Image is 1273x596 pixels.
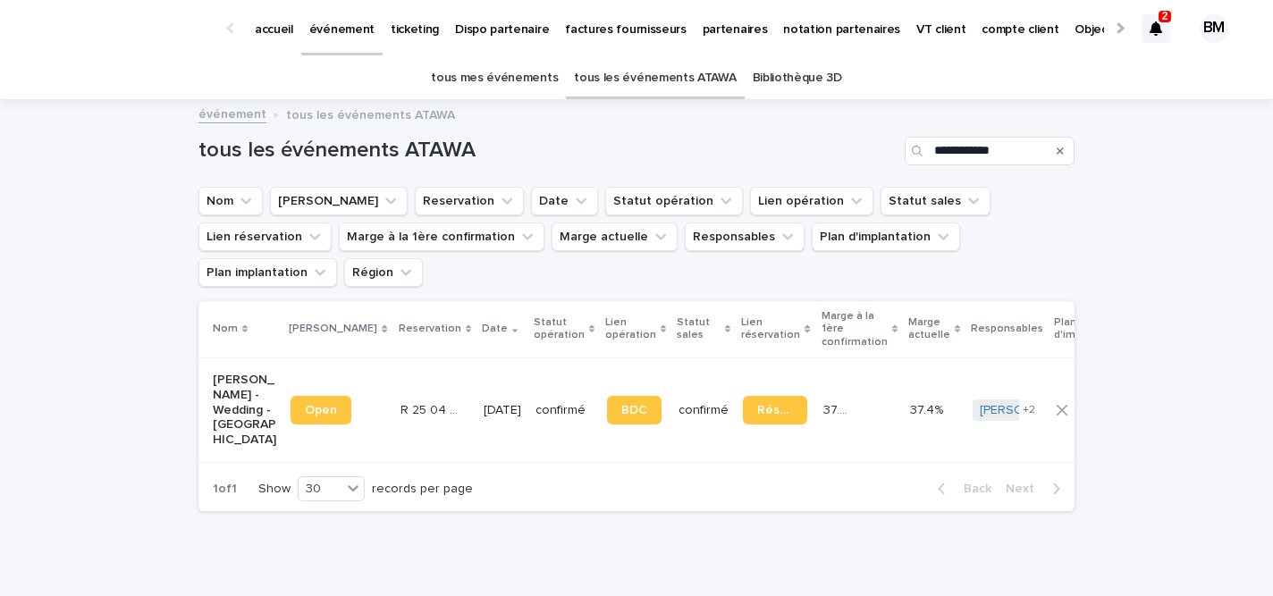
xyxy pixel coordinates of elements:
[908,313,950,346] p: Marge actuelle
[953,483,991,495] span: Back
[753,57,842,99] a: Bibliothèque 3D
[431,57,558,99] a: tous mes événements
[400,399,468,418] p: R 25 04 4433
[980,403,1077,418] a: [PERSON_NAME]
[552,222,678,251] button: Marge actuelle
[198,187,263,215] button: Nom
[822,306,888,352] p: Marge à la 1ère confirmation
[677,313,721,346] p: Statut sales
[685,222,805,251] button: Responsables
[607,396,662,424] a: BDC
[757,404,792,416] span: Réservation
[415,187,524,215] button: Reservation
[305,404,337,416] span: Open
[1162,10,1168,22] p: 2
[910,399,947,418] p: 37.4%
[198,258,337,287] button: Plan implantation
[574,57,736,99] a: tous les événements ATAWA
[198,222,332,251] button: Lien réservation
[299,480,341,499] div: 30
[743,396,806,424] a: Réservation
[1142,14,1170,43] div: 2
[1006,483,1045,495] span: Next
[531,187,598,215] button: Date
[270,187,408,215] button: Lien Stacker
[399,319,461,339] p: Reservation
[482,319,508,339] p: Date
[213,319,238,339] p: Nom
[971,319,1043,339] p: Responsables
[535,403,593,418] p: confirmé
[291,396,351,424] a: Open
[605,313,656,346] p: Lien opération
[812,222,960,251] button: Plan d'implantation
[213,373,276,448] p: [PERSON_NAME] - Wedding - [GEOGRAPHIC_DATA]
[1023,405,1035,416] span: + 2
[286,104,455,123] p: tous les événements ATAWA
[344,258,423,287] button: Région
[198,467,251,511] p: 1 of 1
[1200,14,1228,43] div: BM
[741,313,800,346] p: Lien réservation
[999,481,1075,497] button: Next
[258,482,291,497] p: Show
[484,403,521,418] p: [DATE]
[905,137,1075,165] input: Search
[621,404,647,416] span: BDC
[923,481,999,497] button: Back
[823,399,859,418] p: 37.4 %
[372,482,473,497] p: records per page
[881,187,991,215] button: Statut sales
[605,187,743,215] button: Statut opération
[750,187,873,215] button: Lien opération
[289,319,377,339] p: [PERSON_NAME]
[339,222,544,251] button: Marge à la 1ère confirmation
[198,138,898,164] h1: tous les événements ATAWA
[198,103,266,123] a: événement
[1054,313,1128,346] p: Plan d'implantation
[679,403,729,418] p: confirmé
[36,11,209,46] img: Ls34BcGeRexTGTNfXpUC
[534,313,585,346] p: Statut opération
